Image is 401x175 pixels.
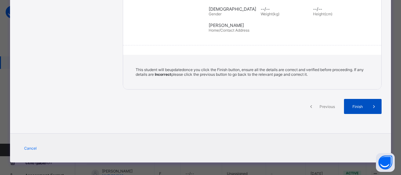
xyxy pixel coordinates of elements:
span: Home/Contact Address [209,28,249,33]
span: Cancel [24,146,37,151]
button: Open asap [376,153,395,172]
span: Gender [209,12,221,16]
span: Height(cm) [313,12,332,16]
span: [DEMOGRAPHIC_DATA] [209,6,258,12]
span: This student will be updated once you click the Finish button, ensure all the details are correct... [136,67,364,77]
span: Previous [319,104,336,109]
b: Incorrect [155,72,171,77]
span: [PERSON_NAME] [209,23,372,28]
span: --/-- [313,6,362,12]
span: --/-- [261,6,310,12]
span: Finish [349,104,367,109]
span: Weight(kg) [261,12,279,16]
